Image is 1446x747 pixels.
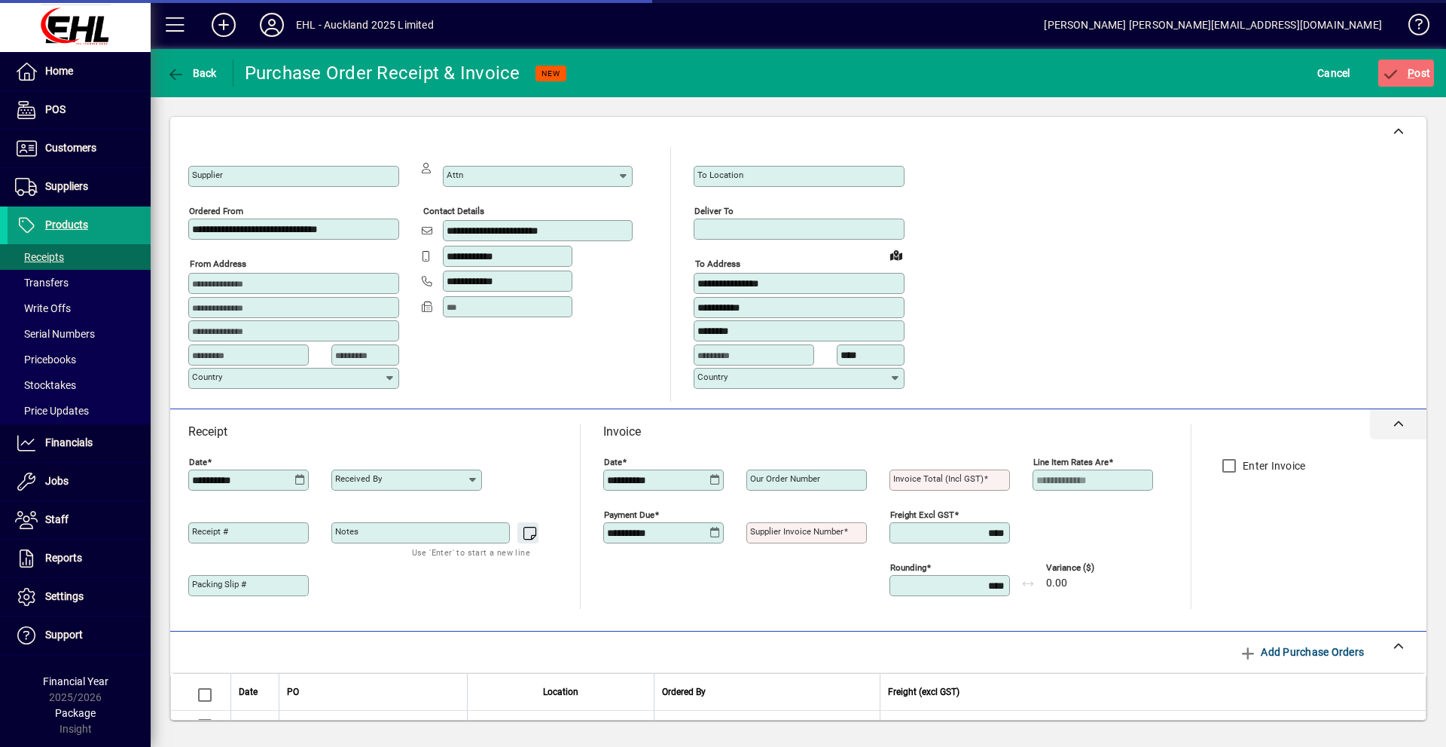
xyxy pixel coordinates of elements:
[890,562,926,573] mat-label: Rounding
[296,13,434,37] div: EHL - Auckland 2025 Limited
[45,436,93,449] span: Financials
[239,684,271,700] div: Date
[1233,638,1370,666] button: Add Purchase Orders
[245,61,520,85] div: Purchase Order Receipt & Invoice
[189,457,207,467] mat-label: Date
[880,711,1426,741] td: 0.00
[697,372,728,382] mat-label: Country
[45,219,88,231] span: Products
[890,510,954,520] mat-label: Freight excl GST
[287,684,299,700] span: PO
[410,720,416,732] span: #
[412,543,530,561] mat-hint: Use 'Enter' to start a new line
[1397,3,1427,52] a: Knowledge Base
[1044,13,1382,37] div: [PERSON_NAME] [PERSON_NAME][EMAIL_ADDRESS][DOMAIN_NAME]
[8,347,151,372] a: Pricebooks
[1240,458,1305,473] label: Enter Invoice
[8,91,151,129] a: POS
[543,684,578,700] span: Location
[888,684,959,700] span: Freight (excl GST)
[604,510,654,520] mat-label: Payment due
[541,69,560,78] span: NEW
[694,206,734,216] mat-label: Deliver To
[239,684,258,700] span: Date
[15,302,71,314] span: Write Offs
[45,142,96,154] span: Customers
[483,717,639,735] span: EHL AUCKLAND
[8,295,151,321] a: Write Offs
[15,379,76,391] span: Stocktakes
[8,540,151,577] a: Reports
[1313,60,1354,87] button: Cancel
[604,457,622,467] mat-label: Date
[697,170,743,180] mat-label: To location
[15,354,76,366] span: Pricebooks
[893,473,984,484] mat-label: Invoice Total (incl GST)
[45,65,73,77] span: Home
[1046,577,1067,589] span: 0.00
[1046,563,1136,573] span: Variance ($)
[1378,60,1435,87] button: Post
[189,206,243,216] mat-label: Ordered from
[192,526,228,537] mat-label: Receipt #
[192,372,222,382] mat-label: Country
[1033,457,1109,467] mat-label: Line item rates are
[8,168,151,206] a: Suppliers
[55,707,96,719] span: Package
[335,473,382,484] mat-label: Received by
[45,590,84,602] span: Settings
[8,321,151,347] a: Serial Numbers
[200,11,248,38] button: Add
[230,711,279,741] td: [DATE]
[8,578,151,616] a: Settings
[1382,67,1431,79] span: ost
[45,475,69,487] span: Jobs
[192,579,246,589] mat-label: Packing Slip #
[8,424,151,462] a: Financials
[192,170,223,180] mat-label: Supplier
[1408,67,1414,79] span: P
[447,170,463,180] mat-label: Attn
[287,684,459,700] div: PO
[335,526,358,537] mat-label: Notes
[45,513,69,525] span: Staff
[166,67,217,79] span: Back
[8,270,151,295] a: Transfers
[750,473,820,484] mat-label: Our order number
[8,130,151,167] a: Customers
[15,328,95,340] span: Serial Numbers
[15,405,89,417] span: Price Updates
[151,60,233,87] app-page-header-button: Back
[750,526,843,537] mat-label: Supplier invoice number
[8,53,151,90] a: Home
[45,552,82,564] span: Reports
[8,372,151,398] a: Stocktakes
[662,684,706,700] span: Ordered By
[292,720,410,732] span: Supplier Purchase Order
[8,398,151,424] a: Price Updates
[43,675,108,687] span: Financial Year
[416,720,454,732] span: 300128
[45,103,66,115] span: POS
[15,277,69,289] span: Transfers
[45,180,88,192] span: Suppliers
[1239,640,1364,664] span: Add Purchase Orders
[505,718,633,733] span: EHL [GEOGRAPHIC_DATA]
[8,463,151,501] a: Jobs
[884,243,908,267] a: View on map
[287,718,459,734] a: Supplier Purchase Order#300128
[8,244,151,270] a: Receipts
[45,629,83,641] span: Support
[888,684,1407,700] div: Freight (excl GST)
[1317,61,1350,85] span: Cancel
[8,617,151,654] a: Support
[248,11,296,38] button: Profile
[8,501,151,539] a: Staff
[15,251,64,263] span: Receipts
[662,684,872,700] div: Ordered By
[163,60,221,87] button: Back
